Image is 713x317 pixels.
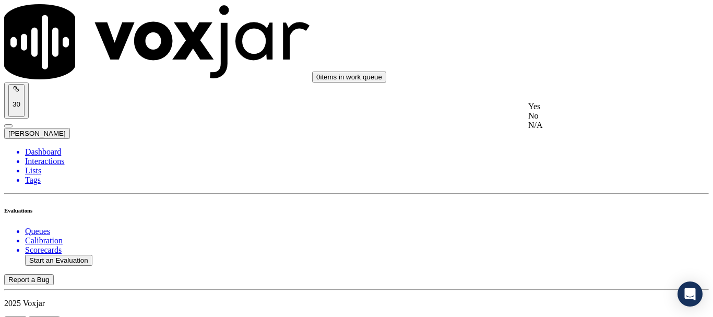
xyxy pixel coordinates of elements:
a: Scorecards [25,245,709,255]
button: Report a Bug [4,274,54,285]
button: 30 [4,83,29,119]
button: 30 [8,84,25,117]
div: N/A [528,121,661,130]
div: Open Intercom Messenger [678,281,703,307]
p: 30 [13,100,20,108]
div: No [528,111,661,121]
a: Calibration [25,236,709,245]
img: voxjar logo [4,4,310,79]
span: [PERSON_NAME] [8,130,66,137]
button: 0items in work queue [312,72,386,83]
button: Start an Evaluation [25,255,92,266]
h6: Evaluations [4,207,709,214]
a: Interactions [25,157,709,166]
button: [PERSON_NAME] [4,128,70,139]
a: Lists [25,166,709,175]
a: Tags [25,175,709,185]
div: Yes [528,102,661,111]
a: Dashboard [25,147,709,157]
a: Queues [25,227,709,236]
p: 2025 Voxjar [4,299,709,308]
